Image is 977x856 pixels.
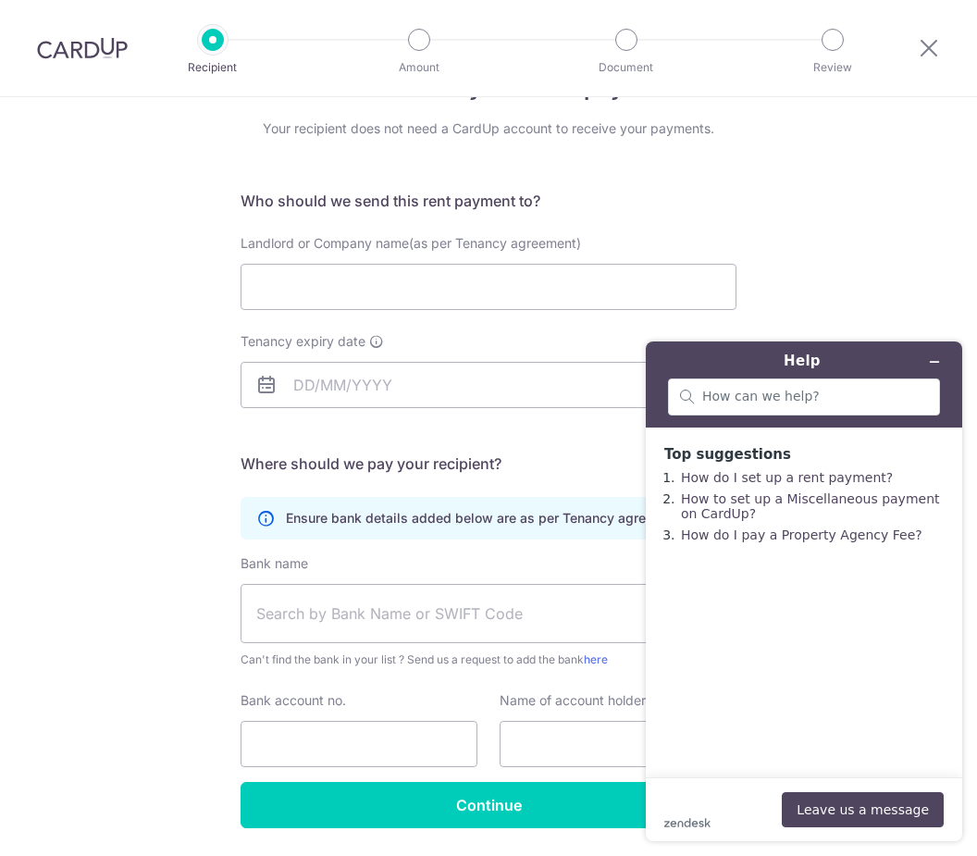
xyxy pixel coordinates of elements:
[241,782,736,828] input: Continue
[241,362,736,408] input: DD/MM/YYYY
[764,58,901,77] p: Review
[37,37,128,59] img: CardUp
[558,58,695,77] p: Document
[43,13,80,30] span: Help
[286,509,687,527] p: Ensure bank details added below are as per Tenancy agreement.
[241,190,736,212] h5: Who should we send this rent payment to?
[500,691,646,710] label: Name of account holder
[241,651,736,669] span: Can't find the bank in your list ? Send us a request to add the bank
[241,235,581,251] span: Landlord or Company name(as per Tenancy agreement)
[241,332,365,351] span: Tenancy expiry date
[241,691,346,710] label: Bank account no.
[351,58,488,77] p: Amount
[241,453,736,475] h5: Where should we pay your recipient?
[241,119,736,138] div: Your recipient does not need a CardUp account to receive your payments.
[144,58,281,77] p: Recipient
[631,327,977,856] iframe: Find more information here
[256,602,691,625] span: Search by Bank Name or SWIFT Code
[241,554,308,573] label: Bank name
[584,652,608,666] a: here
